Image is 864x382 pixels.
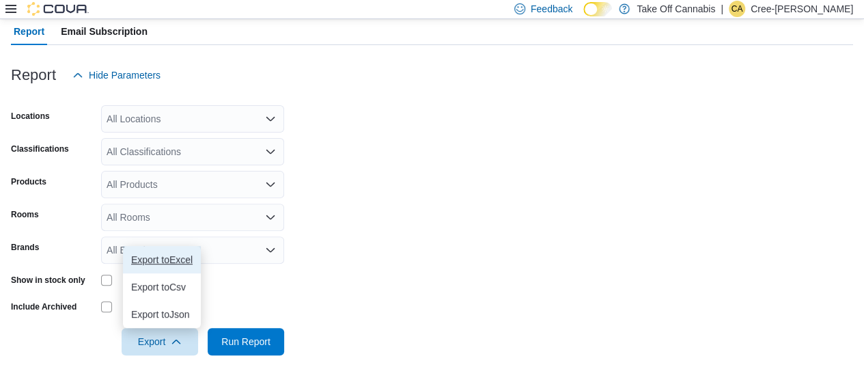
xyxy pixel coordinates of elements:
label: Show in stock only [11,275,85,286]
button: Export toExcel [123,246,201,273]
img: Cova [27,2,89,16]
button: Run Report [208,328,284,355]
span: CA [731,1,743,17]
button: Open list of options [265,113,276,124]
h3: Report [11,67,56,83]
label: Products [11,176,46,187]
button: Hide Parameters [67,62,166,89]
p: Cree-[PERSON_NAME] [751,1,853,17]
button: Open list of options [265,179,276,190]
button: Open list of options [265,245,276,256]
p: Take Off Cannabis [637,1,715,17]
span: Export to Json [131,309,193,320]
span: Hide Parameters [89,68,161,82]
label: Locations [11,111,50,122]
span: Report [14,18,44,45]
label: Rooms [11,209,39,220]
span: Feedback [531,2,572,16]
label: Include Archived [11,301,76,312]
p: | [721,1,723,17]
button: Export [122,328,198,355]
span: Dark Mode [583,16,584,17]
span: Export to Excel [131,254,193,265]
span: Email Subscription [61,18,148,45]
span: Export to Csv [131,282,193,292]
label: Classifications [11,144,69,154]
span: Export [130,328,190,355]
label: Brands [11,242,39,253]
button: Export toJson [123,301,201,328]
span: Run Report [221,335,270,349]
button: Open list of options [265,212,276,223]
button: Open list of options [265,146,276,157]
input: Dark Mode [583,2,612,16]
div: Cree-Ann Perrin [729,1,745,17]
button: Export toCsv [123,273,201,301]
